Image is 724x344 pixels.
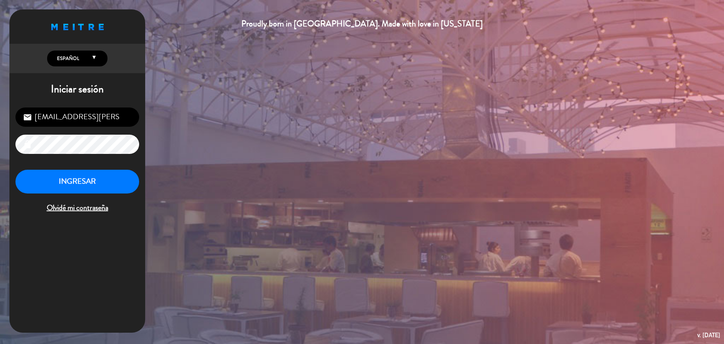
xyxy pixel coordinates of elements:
i: lock [23,140,32,149]
button: INGRESAR [15,170,139,193]
input: Correo Electrónico [15,107,139,127]
span: Español [55,55,79,62]
i: email [23,113,32,122]
h1: Iniciar sesión [9,83,145,96]
span: Olvidé mi contraseña [15,202,139,214]
div: v. [DATE] [697,330,720,340]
